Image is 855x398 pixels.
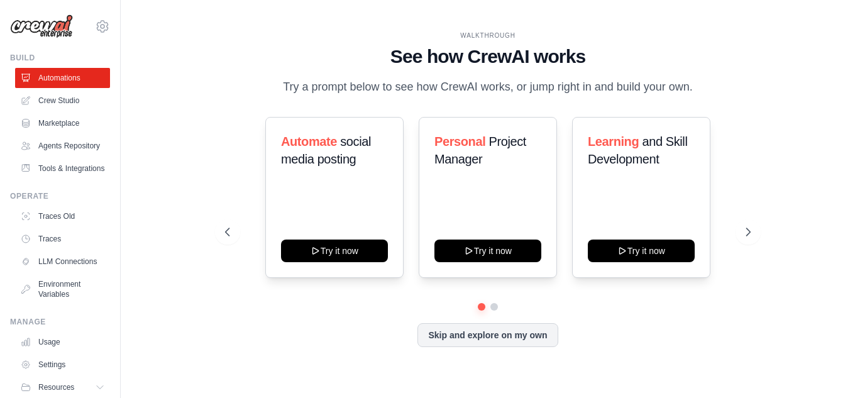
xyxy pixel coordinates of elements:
a: Settings [15,355,110,375]
button: Try it now [281,240,388,262]
span: and Skill Development [588,135,687,166]
img: Logo [10,14,73,38]
div: WALKTHROUGH [225,31,750,40]
span: Automate [281,135,337,148]
h1: See how CrewAI works [225,45,750,68]
span: Learning [588,135,639,148]
a: Agents Repository [15,136,110,156]
a: Automations [15,68,110,88]
p: Try a prompt below to see how CrewAI works, or jump right in and build your own. [277,78,699,96]
button: Resources [15,377,110,397]
span: Resources [38,382,74,392]
span: Project Manager [434,135,526,166]
a: Usage [15,332,110,352]
div: Manage [10,317,110,327]
a: Traces [15,229,110,249]
button: Try it now [588,240,695,262]
a: Traces Old [15,206,110,226]
a: Crew Studio [15,91,110,111]
span: Personal [434,135,485,148]
button: Skip and explore on my own [417,323,558,347]
div: Operate [10,191,110,201]
button: Try it now [434,240,541,262]
a: Marketplace [15,113,110,133]
a: LLM Connections [15,252,110,272]
a: Tools & Integrations [15,158,110,179]
div: Build [10,53,110,63]
span: social media posting [281,135,371,166]
a: Environment Variables [15,274,110,304]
